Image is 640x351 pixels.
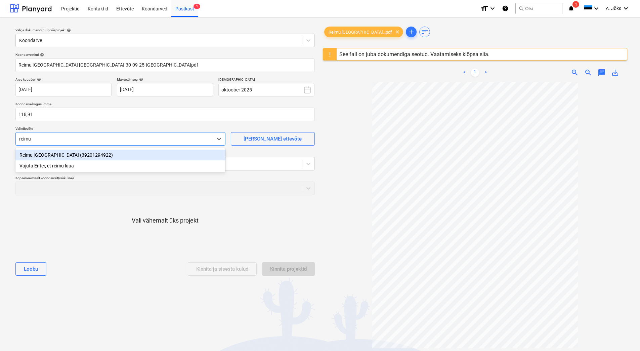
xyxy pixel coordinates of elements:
div: Vajuta Enter, et reimu luua [15,160,225,171]
span: chat [598,69,606,77]
div: Arve kuupäev [15,77,112,82]
iframe: Chat Widget [606,319,640,351]
div: Kopeeri eelmiselt koondarvelt (valikuline) [15,176,315,180]
span: A. Jõks [606,6,621,11]
i: Abikeskus [502,4,509,12]
i: keyboard_arrow_down [592,4,600,12]
p: [DEMOGRAPHIC_DATA] [218,77,314,83]
span: help [39,53,44,57]
div: Reimu [GEOGRAPHIC_DATA] (39201294922) [15,150,225,160]
span: sort [421,28,429,36]
span: Reimu [GEOGRAPHIC_DATA]...pdf [325,30,396,35]
i: format_size [480,4,488,12]
input: Tähtaega pole määratud [117,83,213,96]
a: Next page [482,69,490,77]
input: Koondarve nimi [15,58,315,72]
div: Reimu [GEOGRAPHIC_DATA]...pdf [324,27,403,37]
div: Maksetähtaeg [117,77,213,82]
i: notifications [568,4,574,12]
div: Loobu [24,265,38,273]
input: Arve kuupäeva pole määratud. [15,83,112,96]
span: 1 [194,4,200,9]
button: [PERSON_NAME] ettevõte [231,132,315,146]
button: oktoober 2025 [218,83,314,96]
p: Koondarve kogusumma [15,102,315,108]
button: Loobu [15,262,46,276]
span: zoom_in [571,69,579,77]
span: search [518,6,524,11]
p: Vali ettevõte [15,126,225,132]
a: Previous page [460,69,468,77]
i: keyboard_arrow_down [622,4,630,12]
span: zoom_out [584,69,592,77]
div: See fail on juba dokumendiga seotud. Vaatamiseks klõpsa siia. [339,51,489,57]
span: help [36,77,41,81]
input: Koondarve kogusumma [15,108,315,121]
p: Vali vähemalt üks projekt [132,217,199,225]
span: add [407,28,415,36]
span: help [138,77,143,81]
span: save_alt [611,69,619,77]
div: Reimu Saaremaa (39201294922) [15,150,225,160]
div: [PERSON_NAME] ettevõte [244,134,302,143]
button: Otsi [515,3,562,14]
i: keyboard_arrow_down [488,4,497,12]
span: help [66,28,71,32]
span: clear [393,28,401,36]
span: 1 [572,1,579,8]
div: Valige dokumendi tüüp või projekt [15,28,315,32]
div: Koondarve nimi [15,52,315,57]
a: Page 1 is your current page [471,69,479,77]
